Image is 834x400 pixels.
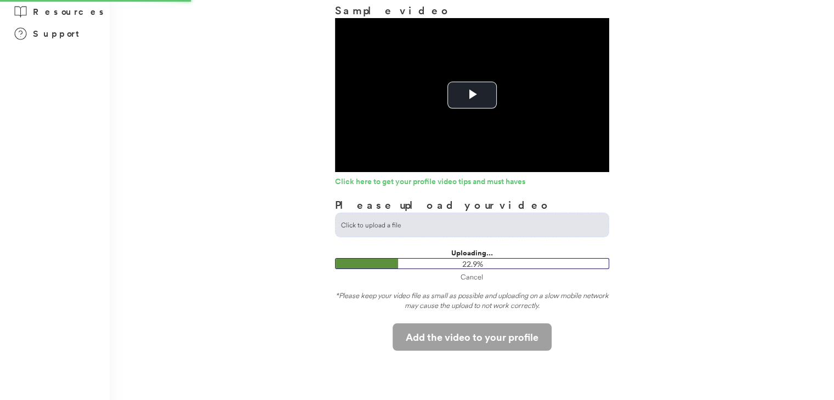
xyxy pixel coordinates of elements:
button: Add the video to your profile [393,323,552,351]
a: Click here to get your profile video tips and must haves [335,178,609,188]
div: *Please keep your video file as small as possible and uploading on a slow mobile network may caus... [335,290,609,315]
h3: Resources [33,5,107,19]
div: Video Player [335,18,609,172]
h3: Please upload your video [335,197,552,213]
div: Uploading... [335,248,609,258]
div: 22.9% [338,259,608,270]
h3: Sample video [335,2,609,18]
h3: Support [33,27,84,41]
div: Cancel [335,272,609,282]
